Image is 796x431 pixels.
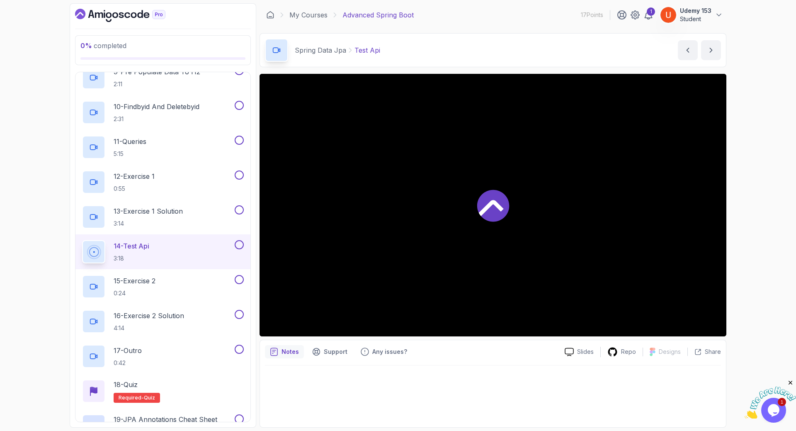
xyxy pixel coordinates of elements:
p: 18 - Quiz [114,380,138,390]
p: 14 - Test Api [114,241,149,251]
span: 0 % [80,41,92,50]
p: 2:11 [114,80,200,88]
img: user profile image [660,7,676,23]
p: 16 - Exercise 2 Solution [114,311,184,321]
p: Test Api [354,45,380,55]
a: Repo [601,347,643,357]
p: Udemy 153 [680,7,711,15]
p: 13 - Exercise 1 Solution [114,206,183,216]
button: 9-Pre Populate Data To H22:11 [82,66,244,89]
p: 2:31 [114,115,199,123]
button: 11-Queries5:15 [82,136,244,159]
p: Student [680,15,711,23]
p: 19 - JPA Annotations Cheat Sheet [114,414,217,424]
button: 10-Findbyid And Deletebyid2:31 [82,101,244,124]
button: user profile imageUdemy 153Student [660,7,723,23]
a: My Courses [289,10,328,20]
p: Repo [621,348,636,356]
a: Slides [558,348,600,356]
button: 15-Exercise 20:24 [82,275,244,298]
a: Dashboard [75,9,184,22]
p: Notes [282,348,299,356]
button: 18-QuizRequired-quiz [82,380,244,403]
button: previous content [678,40,698,60]
button: Share [687,348,721,356]
p: 0:55 [114,185,155,193]
p: Any issues? [372,348,407,356]
p: 17 Points [581,11,603,19]
a: 1 [643,10,653,20]
p: Support [324,348,347,356]
button: 17-Outro0:42 [82,345,244,368]
p: 10 - Findbyid And Deletebyid [114,102,199,112]
p: 3:18 [114,254,149,263]
p: 4:14 [114,324,184,332]
p: 3:14 [114,219,183,228]
p: Share [705,348,721,356]
p: 12 - Exercise 1 [114,171,155,181]
button: Feedback button [356,345,412,358]
button: next content [701,40,721,60]
button: Support button [307,345,352,358]
p: Spring Data Jpa [295,45,346,55]
button: 16-Exercise 2 Solution4:14 [82,310,244,333]
button: notes button [265,345,304,358]
p: 0:42 [114,359,142,367]
p: Advanced Spring Boot [342,10,414,20]
button: 13-Exercise 1 Solution3:14 [82,205,244,229]
p: Slides [577,348,594,356]
p: 5:15 [114,150,146,158]
span: completed [80,41,126,50]
a: Dashboard [266,11,274,19]
iframe: chat widget [745,379,796,419]
span: Required- [119,394,144,401]
p: 11 - Queries [114,136,146,146]
span: quiz [144,394,155,401]
div: 1 [647,7,655,16]
button: 14-Test Api3:18 [82,240,244,263]
p: 0:24 [114,289,155,297]
button: 12-Exercise 10:55 [82,170,244,194]
p: Designs [659,348,681,356]
p: 15 - Exercise 2 [114,276,155,286]
p: 17 - Outro [114,346,142,356]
